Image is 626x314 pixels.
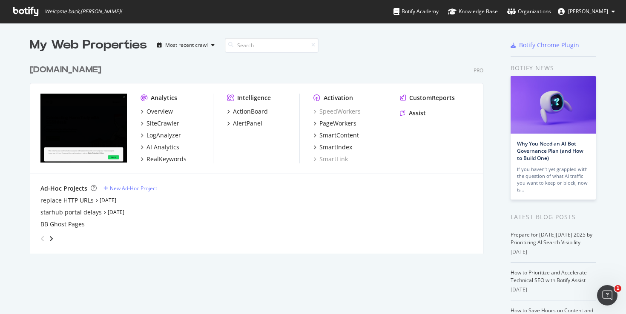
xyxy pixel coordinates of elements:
[146,155,187,163] div: RealKeywords
[409,94,455,102] div: CustomReports
[511,286,596,294] div: [DATE]
[48,234,54,243] div: angle-right
[146,107,173,116] div: Overview
[30,37,147,54] div: My Web Properties
[165,43,208,48] div: Most recent crawl
[409,109,426,117] div: Assist
[400,109,426,117] a: Assist
[30,64,101,76] div: [DOMAIN_NAME]
[141,107,173,116] a: Overview
[40,220,85,228] a: BB Ghost Pages
[146,119,179,128] div: SiteCrawler
[108,208,124,216] a: [DATE]
[146,131,181,140] div: LogAnalyzer
[313,131,359,140] a: SmartContent
[110,185,157,192] div: New Ad-Hoc Project
[146,143,179,151] div: AI Analytics
[30,54,490,254] div: grid
[227,107,268,116] a: ActionBoard
[507,7,551,16] div: Organizations
[517,166,589,193] div: If you haven’t yet grappled with the question of what AI traffic you want to keep or block, now is…
[597,285,617,305] iframe: Intercom live chat
[448,7,498,16] div: Knowledge Base
[474,67,483,74] div: Pro
[511,76,596,134] img: Why You Need an AI Bot Governance Plan (and How to Build One)
[319,119,356,128] div: PageWorkers
[313,119,356,128] a: PageWorkers
[227,119,262,128] a: AlertPanel
[141,143,179,151] a: AI Analytics
[517,140,583,162] a: Why You Need an AI Bot Governance Plan (and How to Build One)
[37,232,48,245] div: angle-left
[313,143,352,151] a: SmartIndex
[141,131,181,140] a: LogAnalyzer
[141,155,187,163] a: RealKeywords
[233,119,262,128] div: AlertPanel
[141,119,179,128] a: SiteCrawler
[237,94,271,102] div: Intelligence
[151,94,177,102] div: Analytics
[45,8,122,15] span: Welcome back, [PERSON_NAME] !
[511,231,592,246] a: Prepare for [DATE][DATE] 2025 by Prioritizing AI Search Visibility
[400,94,455,102] a: CustomReports
[40,94,127,163] img: starhub.com
[154,38,218,52] button: Most recent crawl
[324,94,353,102] div: Activation
[319,143,352,151] div: SmartIndex
[40,208,102,217] a: starhub portal delays
[30,64,105,76] a: [DOMAIN_NAME]
[551,5,622,18] button: [PERSON_NAME]
[40,196,94,205] a: replace HTTP URLs
[319,131,359,140] div: SmartContent
[615,285,621,292] span: 1
[225,38,319,53] input: Search
[40,184,87,193] div: Ad-Hoc Projects
[103,185,157,192] a: New Ad-Hoc Project
[568,8,608,15] span: Keith Ang
[511,212,596,222] div: Latest Blog Posts
[511,248,596,256] div: [DATE]
[100,197,116,204] a: [DATE]
[511,63,596,73] div: Botify news
[511,269,587,284] a: How to Prioritize and Accelerate Technical SEO with Botify Assist
[233,107,268,116] div: ActionBoard
[313,155,348,163] a: SmartLink
[313,107,361,116] a: SpeedWorkers
[519,41,579,49] div: Botify Chrome Plugin
[511,41,579,49] a: Botify Chrome Plugin
[393,7,439,16] div: Botify Academy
